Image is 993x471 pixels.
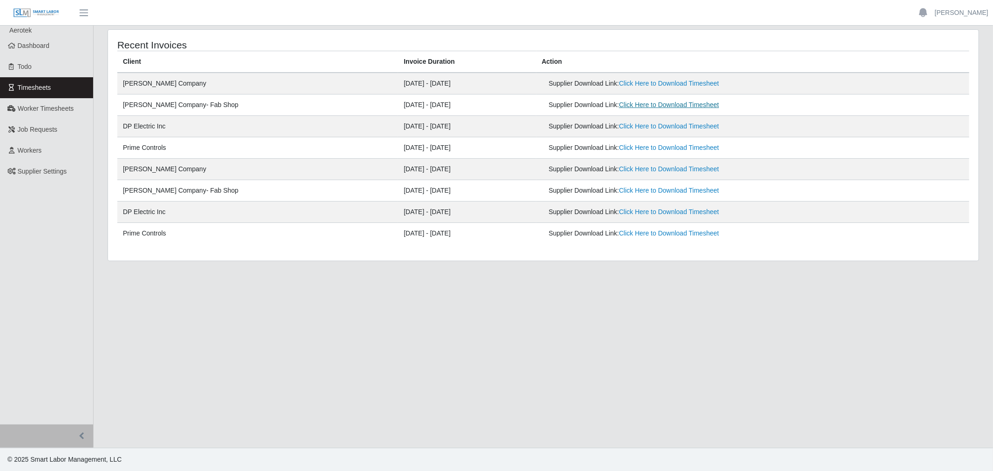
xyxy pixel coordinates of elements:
span: Todo [18,63,32,70]
span: Supplier Settings [18,168,67,175]
td: DP Electric Inc [117,116,398,137]
td: [PERSON_NAME] Company [117,159,398,180]
a: Click Here to Download Timesheet [619,144,719,151]
th: Client [117,51,398,73]
a: Click Here to Download Timesheet [619,208,719,215]
a: [PERSON_NAME] [935,8,988,18]
div: Supplier Download Link: [549,207,816,217]
div: Supplier Download Link: [549,164,816,174]
a: Click Here to Download Timesheet [619,165,719,173]
td: [PERSON_NAME] Company [117,73,398,94]
img: SLM Logo [13,8,60,18]
td: DP Electric Inc [117,202,398,223]
div: Supplier Download Link: [549,143,816,153]
div: Supplier Download Link: [549,229,816,238]
div: Supplier Download Link: [549,100,816,110]
a: Click Here to Download Timesheet [619,101,719,108]
span: © 2025 Smart Labor Management, LLC [7,456,122,463]
td: [DATE] - [DATE] [398,73,536,94]
td: [DATE] - [DATE] [398,159,536,180]
td: [PERSON_NAME] Company- Fab Shop [117,180,398,202]
div: Supplier Download Link: [549,186,816,195]
td: Prime Controls [117,137,398,159]
a: Click Here to Download Timesheet [619,80,719,87]
a: Click Here to Download Timesheet [619,187,719,194]
th: Invoice Duration [398,51,536,73]
a: Click Here to Download Timesheet [619,122,719,130]
td: [DATE] - [DATE] [398,116,536,137]
th: Action [536,51,969,73]
span: Aerotek [9,27,32,34]
span: Worker Timesheets [18,105,74,112]
span: Timesheets [18,84,51,91]
span: Dashboard [18,42,50,49]
td: [DATE] - [DATE] [398,202,536,223]
td: [DATE] - [DATE] [398,223,536,244]
div: Supplier Download Link: [549,121,816,131]
td: [DATE] - [DATE] [398,180,536,202]
td: [DATE] - [DATE] [398,94,536,116]
div: Supplier Download Link: [549,79,816,88]
span: Job Requests [18,126,58,133]
a: Click Here to Download Timesheet [619,229,719,237]
h4: Recent Invoices [117,39,464,51]
td: Prime Controls [117,223,398,244]
span: Workers [18,147,42,154]
td: [PERSON_NAME] Company- Fab Shop [117,94,398,116]
td: [DATE] - [DATE] [398,137,536,159]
